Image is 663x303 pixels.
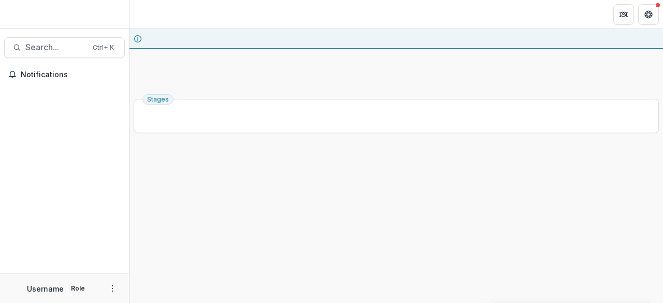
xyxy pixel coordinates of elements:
button: More [106,282,119,295]
div: Ctrl + K [91,42,116,53]
button: Partners [613,4,634,25]
span: Search... [25,42,87,52]
p: Role [68,284,88,293]
button: Get Help [638,4,659,25]
span: Stages [147,96,169,103]
button: Search... [4,37,125,58]
button: Notifications [4,66,125,83]
span: Notifications [21,70,121,79]
p: Username [27,283,64,294]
